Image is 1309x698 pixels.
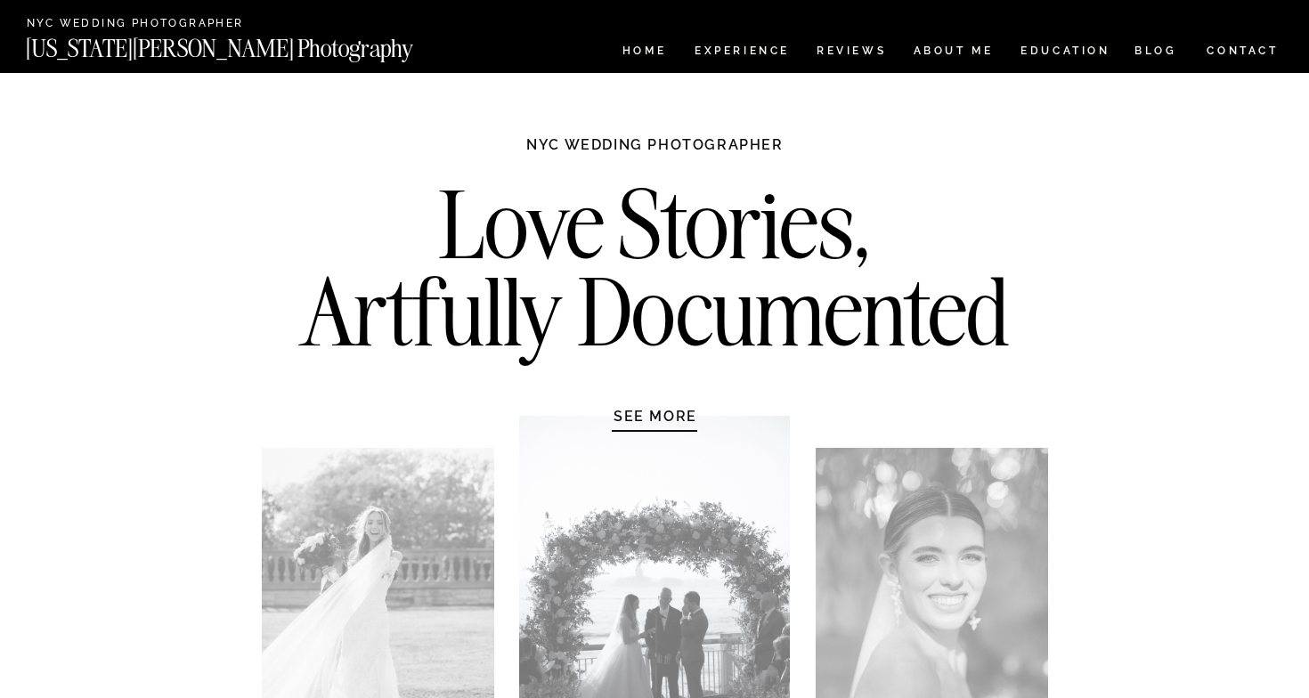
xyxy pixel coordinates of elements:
[26,37,473,52] a: [US_STATE][PERSON_NAME] Photography
[1134,45,1177,61] a: BLOG
[27,18,295,31] a: NYC Wedding Photographer
[695,45,788,61] a: Experience
[1206,41,1280,61] a: CONTACT
[1019,45,1112,61] a: EDUCATION
[619,45,670,61] a: HOME
[488,135,822,171] h1: NYC WEDDING PHOTOGRAPHER
[817,45,883,61] a: REVIEWS
[281,181,1028,368] h2: Love Stories, Artfully Documented
[571,407,740,425] a: SEE MORE
[913,45,994,61] a: ABOUT ME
